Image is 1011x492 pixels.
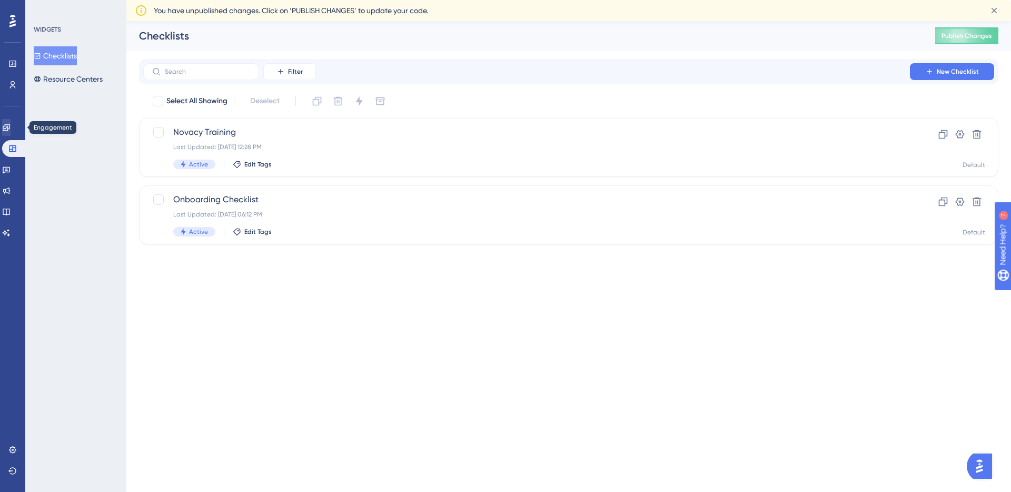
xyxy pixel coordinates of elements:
span: Deselect [250,95,280,107]
input: Search [165,68,250,75]
div: Last Updated: [DATE] 12:28 PM [173,143,880,151]
div: WIDGETS [34,25,61,34]
span: Active [189,160,208,169]
div: 7 [73,5,76,14]
div: Default [963,161,985,169]
div: Checklists [139,28,909,43]
button: Checklists [34,46,77,65]
span: Need Help? [25,3,66,15]
button: Resource Centers [34,70,103,88]
button: New Checklist [910,63,994,80]
button: Edit Tags [233,228,272,236]
span: Select All Showing [166,95,227,107]
button: Deselect [241,92,289,111]
span: Publish Changes [941,32,992,40]
span: Edit Tags [244,160,272,169]
button: Filter [263,63,316,80]
span: Active [189,228,208,236]
span: You have unpublished changes. Click on ‘PUBLISH CHANGES’ to update your code. [154,4,428,17]
span: Filter [288,67,303,76]
span: Edit Tags [244,228,272,236]
div: Last Updated: [DATE] 06:12 PM [173,210,880,219]
div: Default [963,228,985,237]
button: Publish Changes [935,27,998,44]
span: Onboarding Checklist [173,193,880,206]
iframe: UserGuiding AI Assistant Launcher [967,450,998,482]
button: Edit Tags [233,160,272,169]
span: New Checklist [937,67,979,76]
span: Novacy Training [173,126,880,139]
